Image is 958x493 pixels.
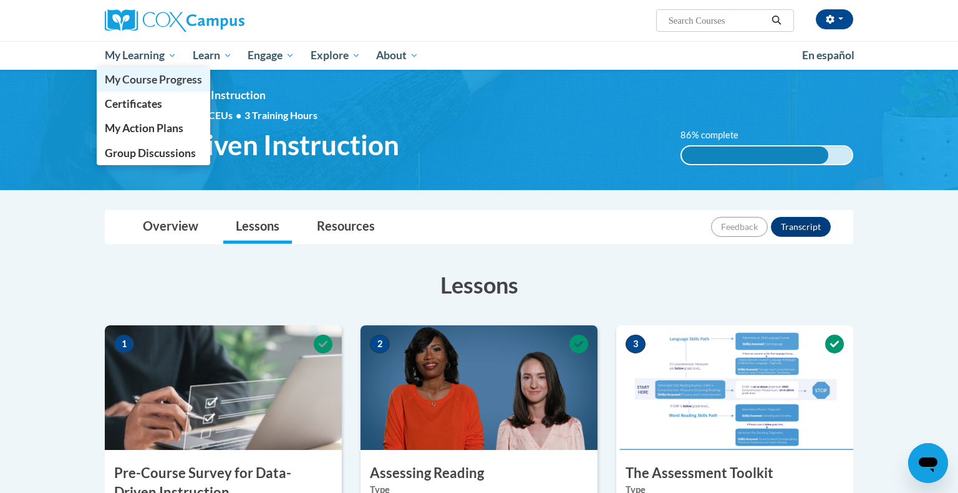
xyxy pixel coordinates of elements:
a: Resources [304,211,387,244]
input: Search Courses [667,13,767,28]
span: Certificates [105,97,162,110]
h3: Assessing Reading [360,464,598,483]
button: Search [767,13,786,28]
iframe: Button to launch messaging window [908,443,948,483]
a: Group Discussions [97,141,210,165]
span: My Action Plans [105,122,183,135]
div: 86% complete [682,146,828,164]
span: My Learning [105,48,177,63]
a: Overview [130,211,211,244]
button: Transcript [771,217,831,237]
span: 3 [626,335,646,353]
a: Certificates [97,92,210,116]
span: 2 [370,335,390,353]
a: Lessons [223,211,292,244]
span: Engage [248,48,294,63]
a: Engage [239,41,302,70]
span: My Course Progress [105,73,202,86]
img: Course Image [105,325,342,450]
span: Data-Driven Instruction [105,128,399,161]
label: 86% complete [680,128,752,142]
h3: The Assessment Toolkit [616,464,853,483]
a: My Course Progress [97,67,210,92]
span: Explore [311,48,360,63]
span: About [376,48,419,63]
span: 3 Training Hours [244,109,317,121]
span: • [236,109,241,121]
span: Group Discussions [105,146,196,160]
a: My Learning [97,41,185,70]
a: My Action Plans [97,116,210,140]
span: Learn [193,48,232,63]
div: Main menu [86,41,872,70]
img: Cox Campus [105,9,244,32]
span: 1 [114,335,134,353]
button: Account Settings [816,9,853,29]
a: About [369,41,427,70]
a: Learn [185,41,240,70]
a: Explore [302,41,369,70]
span: 0.30 CEUs [187,108,244,122]
button: Feedback [711,217,768,237]
a: En español [794,42,863,69]
a: Cox Campus [105,9,342,32]
h3: Lessons [105,269,853,300]
img: Course Image [360,325,598,450]
img: Course Image [616,325,853,450]
span: En español [802,49,854,62]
